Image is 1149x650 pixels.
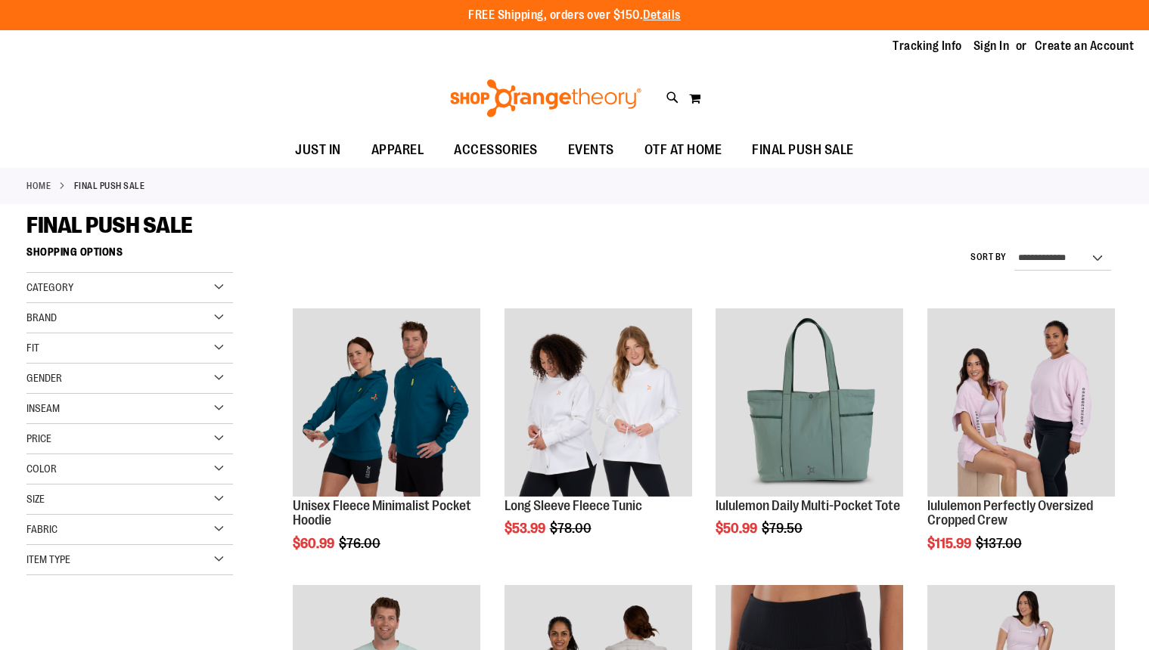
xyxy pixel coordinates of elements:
[26,281,73,293] span: Category
[26,179,51,193] a: Home
[644,133,722,167] span: OTF AT HOME
[454,133,538,167] span: ACCESSORIES
[285,301,488,590] div: product
[26,342,39,354] span: Fit
[970,251,1007,264] label: Sort By
[293,536,337,551] span: $60.99
[26,553,70,565] span: Item Type
[716,521,759,536] span: $50.99
[550,521,594,536] span: $78.00
[439,133,553,168] a: ACCESSORIES
[927,536,974,551] span: $115.99
[716,308,903,498] a: lululemon Daily Multi-Pocket Tote
[356,133,439,168] a: APPAREL
[26,432,51,444] span: Price
[26,523,57,535] span: Fabric
[1035,38,1135,54] a: Create an Account
[920,301,1123,590] div: product
[716,498,900,513] a: lululemon Daily Multi-Pocket Tote
[716,308,903,496] img: lululemon Daily Multi-Pocket Tote
[893,38,962,54] a: Tracking Info
[643,8,681,22] a: Details
[708,301,911,574] div: product
[448,79,644,117] img: Shop Orangetheory
[497,301,700,574] div: product
[505,521,548,536] span: $53.99
[762,521,805,536] span: $79.50
[339,536,383,551] span: $76.00
[293,498,471,528] a: Unisex Fleece Minimalist Pocket Hoodie
[568,133,614,167] span: EVENTS
[737,133,869,167] a: FINAL PUSH SALE
[976,536,1024,551] span: $137.00
[293,308,480,496] img: Unisex Fleece Minimalist Pocket Hoodie
[26,493,45,505] span: Size
[468,7,681,24] p: FREE Shipping, orders over $150.
[371,133,424,167] span: APPAREL
[295,133,341,167] span: JUST IN
[553,133,629,168] a: EVENTS
[927,308,1115,496] img: lululemon Perfectly Oversized Cropped Crew
[26,239,233,273] strong: Shopping Options
[927,498,1093,528] a: lululemon Perfectly Oversized Cropped Crew
[26,311,57,323] span: Brand
[927,308,1115,498] a: lululemon Perfectly Oversized Cropped Crew
[26,402,60,414] span: Inseam
[26,463,57,475] span: Color
[26,212,193,238] span: FINAL PUSH SALE
[752,133,854,167] span: FINAL PUSH SALE
[629,133,738,168] a: OTF AT HOME
[974,38,1010,54] a: Sign In
[26,372,62,384] span: Gender
[505,498,642,513] a: Long Sleeve Fleece Tunic
[505,308,692,498] a: Product image for Fleece Long Sleeve
[293,308,480,498] a: Unisex Fleece Minimalist Pocket Hoodie
[280,133,356,168] a: JUST IN
[505,308,692,496] img: Product image for Fleece Long Sleeve
[74,179,145,193] strong: FINAL PUSH SALE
